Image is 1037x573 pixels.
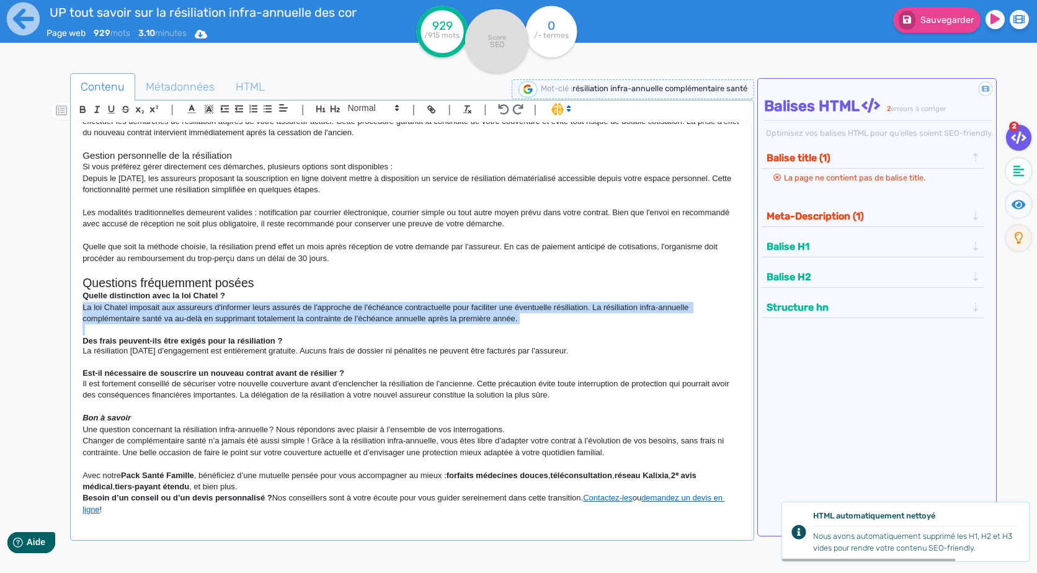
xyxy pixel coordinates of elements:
[82,302,741,325] p: La loi Chatel imposait aux assureurs d'informer leurs assurés de l'approche de l'échéance contrac...
[763,206,982,226] div: Meta-Description (1)
[82,424,741,435] p: Une question concernant la résiliation infra-annuelle ? Nous répondons avec plaisir à l’ensemble ...
[615,471,669,480] strong: réseau Kalixia
[275,100,292,115] span: Aligment
[763,148,971,168] button: Balise title (1)
[171,101,174,118] span: |
[82,336,282,345] strong: Des frais peuvent-ils être exigés pour la résiliation ?
[784,173,925,182] span: La page ne contient pas de balise title.
[225,73,275,101] a: HTML
[893,7,981,33] button: Sauvegarder
[447,471,548,480] strong: forfaits médecines douces
[82,368,344,378] strong: Est-il nécessaire de souscrire un nouveau contrat avant de résilier ?
[920,15,974,25] span: Sauvegarder
[47,28,86,38] span: Page web
[82,470,741,493] p: Avec notre , bénéficiez d’une mutuelle pensée pour vous accompagner au mieux : , , , , , et bien ...
[764,127,994,139] div: Optimisez vos balises HTML pour qu’elles soient SEO-friendly.
[424,31,460,40] tspan: /915 mots
[82,435,741,458] p: Changer de complémentaire santé n’a jamais été aussi simple ! Grâce à la résiliation infra-annuel...
[82,493,272,502] strong: Besoin d’un conseil ou d’un devis personnalisé ?
[763,236,982,257] div: Balise H1
[226,70,275,104] span: HTML
[138,28,155,38] b: 3.10
[82,241,741,264] p: Quelle que soit la méthode choisie, la résiliation prend effet un mois après réception de votre d...
[71,70,135,104] span: Contenu
[887,105,891,113] span: 2
[813,510,1017,526] div: HTML automatiquement nettoyé
[115,482,189,491] strong: tiers-payant étendu
[763,297,982,318] div: Structure hn
[484,101,487,118] span: |
[550,471,612,480] strong: téléconsultation
[572,84,747,93] span: résiliation infra-annuelle complémentaire santé
[47,2,358,22] input: title
[1009,122,1019,131] span: 2
[487,33,505,42] tspan: Score
[82,493,724,513] a: demandez un devis en ligne
[136,70,225,104] span: Métadonnées
[489,40,504,49] tspan: SEO
[82,161,741,172] p: Si vous préférez gérer directement ces démarches, plusieurs options sont disponibles :
[121,471,194,480] strong: Pack Santé Famille
[82,173,741,196] p: Depuis le [DATE], les assureurs proposant la souscription en ligne doivent mettre à disposition u...
[63,10,82,20] span: Aide
[813,530,1017,554] div: Nous avons automatiquement supprimé les H1, H2 et H3 vides pour rendre votre contenu SEO-friendly.
[70,73,135,101] a: Contenu
[82,291,225,300] strong: Quelle distinction avec la loi Chatel ?
[82,150,741,161] h3: Gestion personnelle de la résiliation
[82,492,741,515] p: Nos conseillers sont à votre écoute pour vous guider sereinement dans cette transition. ou !
[763,267,971,287] button: Balise H2
[583,493,632,502] a: Contactez-les
[432,19,452,33] tspan: 929
[518,81,537,97] img: google-serp-logo.png
[135,73,225,101] a: Métadonnées
[891,105,946,113] span: erreurs à corriger
[546,102,575,117] span: I.Assistant
[82,207,741,230] p: Les modalités traditionnelles demeurent valides : notification par courrier électronique, courrie...
[82,345,741,357] p: La résiliation [DATE] d'engagement est entièrement gratuite. Aucuns frais de dossier ni pénalités...
[534,101,537,118] span: |
[764,97,994,115] h4: Balises HTML
[548,19,555,33] tspan: 0
[763,236,971,257] button: Balise H1
[448,101,451,118] span: |
[763,206,971,226] button: Meta-Description (1)
[541,84,572,93] span: Mot-clé :
[763,297,971,318] button: Structure hn
[301,101,305,118] span: |
[82,276,741,290] h2: Questions fréquemment posées
[763,267,982,287] div: Balise H2
[412,101,416,118] span: |
[763,148,982,168] div: Balise title (1)
[138,28,187,38] span: minutes
[82,378,741,401] p: Il est fortement conseillé de sécuriser votre nouvelle couverture avant d'enclencher la résiliati...
[534,31,569,40] tspan: /- termes
[94,28,130,38] span: mots
[94,28,110,38] b: 929
[82,413,131,422] em: Bon à savoir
